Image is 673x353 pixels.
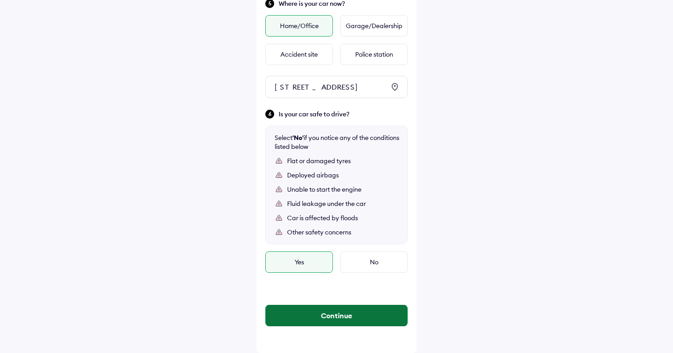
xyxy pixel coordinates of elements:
button: Continue [266,305,407,326]
div: Flat or damaged tyres [287,156,398,165]
div: Accident site [265,44,333,65]
div: Select if you notice any of the conditions listed below [275,133,399,151]
div: Yes [265,251,333,273]
div: No [340,251,408,273]
div: [STREET_ADDRESS] [275,82,385,91]
b: 'No' [292,134,304,142]
div: Home/Office [265,15,333,37]
div: Deployed airbags [287,171,398,180]
span: Is your car safe to drive? [279,110,408,119]
div: Other safety concerns [287,228,398,237]
div: Garage/Dealership [340,15,408,37]
div: Police station [340,44,408,65]
div: Unable to start the engine [287,185,398,194]
div: Fluid leakage under the car [287,199,398,208]
div: Car is affected by floods [287,213,398,222]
